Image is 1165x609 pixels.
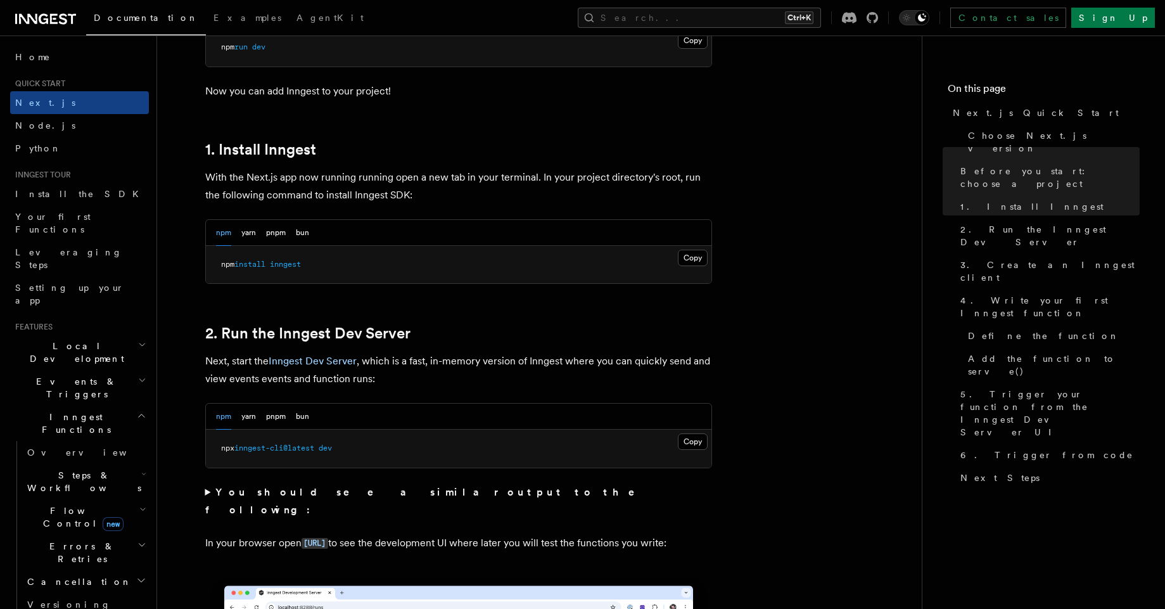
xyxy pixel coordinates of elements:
strong: You should see a similar output to the following: [205,486,653,516]
span: Quick start [10,79,65,89]
span: Next.js [15,98,75,108]
a: Leveraging Steps [10,241,149,276]
span: inngest [270,260,301,269]
button: yarn [241,404,256,430]
code: [URL] [302,538,328,549]
button: pnpm [266,404,286,430]
button: Toggle dark mode [899,10,929,25]
span: Before you start: choose a project [960,165,1140,190]
span: Errors & Retries [22,540,137,565]
span: Steps & Workflows [22,469,141,494]
span: Next.js Quick Start [953,106,1119,119]
span: Setting up your app [15,283,124,305]
a: 4. Write your first Inngest function [955,289,1140,324]
a: Home [10,46,149,68]
p: Next, start the , which is a fast, in-memory version of Inngest where you can quickly send and vi... [205,352,712,388]
span: Leveraging Steps [15,247,122,270]
button: pnpm [266,220,286,246]
span: dev [252,42,265,51]
span: Next Steps [960,471,1040,484]
p: With the Next.js app now running running open a new tab in your terminal. In your project directo... [205,169,712,204]
span: Examples [213,13,281,23]
span: inngest-cli@latest [234,444,314,452]
a: Inngest Dev Server [269,355,357,367]
span: dev [319,444,332,452]
button: Flow Controlnew [22,499,149,535]
kbd: Ctrl+K [785,11,813,24]
span: run [234,42,248,51]
a: 5. Trigger your function from the Inngest Dev Server UI [955,383,1140,444]
button: Cancellation [22,570,149,593]
a: Next.js [10,91,149,114]
span: 3. Create an Inngest client [960,259,1140,284]
span: 6. Trigger from code [960,449,1133,461]
a: 2. Run the Inngest Dev Server [955,218,1140,253]
button: bun [296,404,309,430]
a: 1. Install Inngest [955,195,1140,218]
button: Search...Ctrl+K [578,8,821,28]
span: Your first Functions [15,212,91,234]
span: Documentation [94,13,198,23]
a: [URL] [302,537,328,549]
a: Examples [206,4,289,34]
a: Add the function to serve() [963,347,1140,383]
button: Copy [678,32,708,49]
span: Cancellation [22,575,132,588]
a: Overview [22,441,149,464]
a: 2. Run the Inngest Dev Server [205,324,411,342]
a: 6. Trigger from code [955,444,1140,466]
a: Install the SDK [10,183,149,205]
button: Copy [678,433,708,450]
span: Overview [27,447,158,458]
a: Your first Functions [10,205,149,241]
span: 5. Trigger your function from the Inngest Dev Server UI [960,388,1140,439]
a: AgentKit [289,4,371,34]
button: npm [216,404,231,430]
button: Copy [678,250,708,266]
h4: On this page [948,81,1140,101]
a: Next.js Quick Start [948,101,1140,124]
span: 4. Write your first Inngest function [960,294,1140,319]
a: 3. Create an Inngest client [955,253,1140,289]
a: 1. Install Inngest [205,141,316,158]
span: npm [221,260,234,269]
span: Local Development [10,340,138,365]
button: yarn [241,220,256,246]
span: npx [221,444,234,452]
a: Sign Up [1071,8,1155,28]
span: Define the function [968,330,1119,342]
a: Define the function [963,324,1140,347]
span: npm [221,42,234,51]
span: Features [10,322,53,332]
span: Install the SDK [15,189,146,199]
a: Choose Next.js version [963,124,1140,160]
span: Inngest Functions [10,411,137,436]
button: Steps & Workflows [22,464,149,499]
a: Next Steps [955,466,1140,489]
span: install [234,260,265,269]
button: Inngest Functions [10,406,149,441]
span: Home [15,51,51,63]
button: Events & Triggers [10,370,149,406]
button: Errors & Retries [22,535,149,570]
span: Python [15,143,61,153]
span: Inngest tour [10,170,71,180]
span: Choose Next.js version [968,129,1140,155]
button: Local Development [10,335,149,370]
summary: You should see a similar output to the following: [205,484,712,519]
a: Python [10,137,149,160]
span: 2. Run the Inngest Dev Server [960,223,1140,248]
span: Add the function to serve() [968,352,1140,378]
span: 1. Install Inngest [960,200,1104,213]
a: Contact sales [950,8,1066,28]
span: Node.js [15,120,75,131]
span: AgentKit [296,13,364,23]
a: Before you start: choose a project [955,160,1140,195]
button: npm [216,220,231,246]
button: bun [296,220,309,246]
span: Flow Control [22,504,139,530]
p: In your browser open to see the development UI where later you will test the functions you write: [205,534,712,553]
span: new [103,517,124,531]
span: Events & Triggers [10,375,138,401]
a: Setting up your app [10,276,149,312]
